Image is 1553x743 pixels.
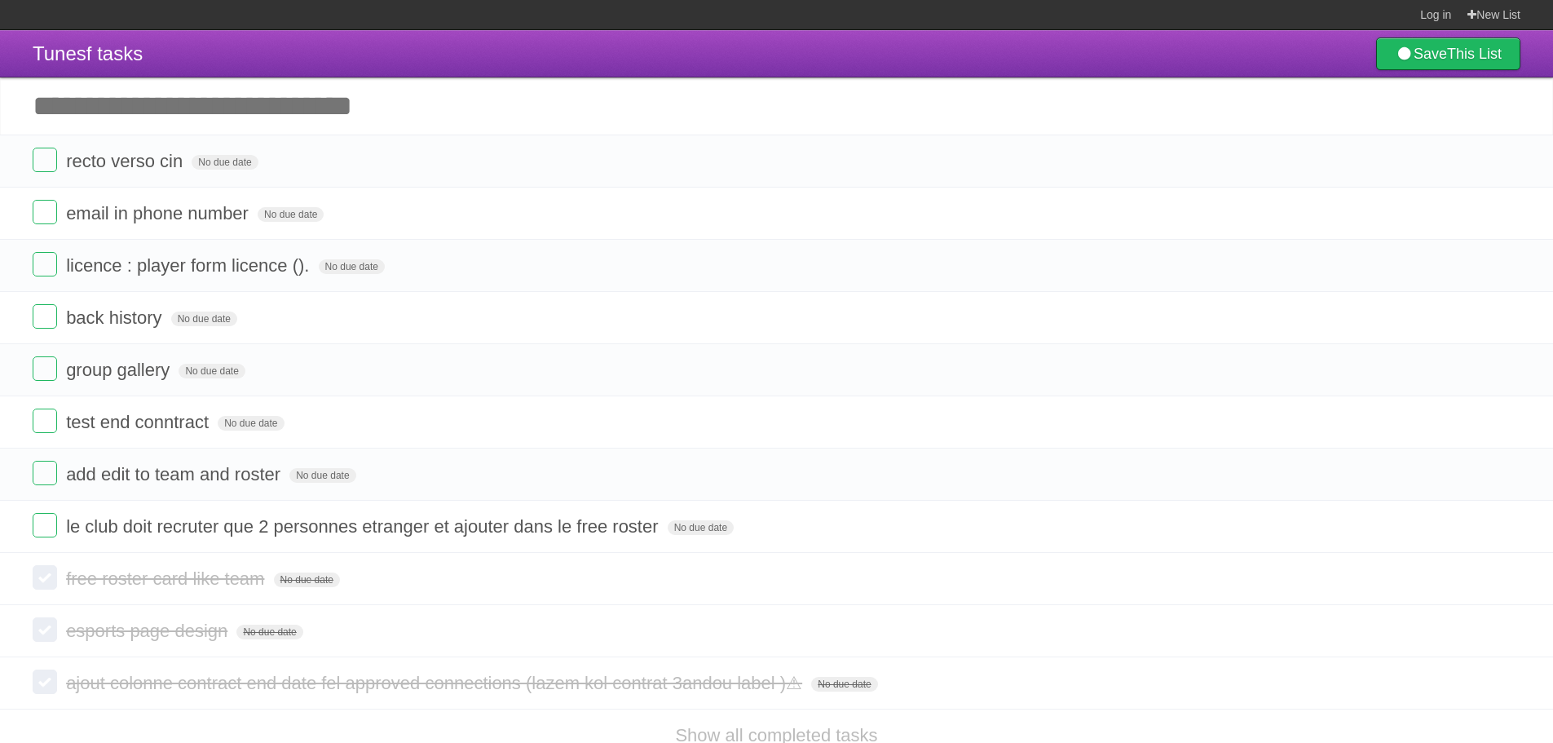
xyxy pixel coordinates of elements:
span: No due date [274,573,340,587]
label: Done [33,670,57,694]
span: No due date [179,364,245,378]
span: Tunesf tasks [33,42,143,64]
label: Done [33,409,57,433]
span: email in phone number [66,203,253,223]
span: ajout colonne contract end date fel approved connections (lazem kol contrat 3andou label )⚠ [66,673,806,693]
label: Done [33,200,57,224]
span: back history [66,307,165,328]
span: No due date [236,625,302,639]
span: No due date [218,416,284,431]
label: Done [33,356,57,381]
label: Done [33,304,57,329]
label: Done [33,513,57,537]
span: licence : player form licence (). [66,255,313,276]
span: No due date [811,677,877,692]
span: free roster card like team [66,568,268,589]
span: le club doit recruter que 2 personnes etranger et ajouter dans le free roster [66,516,662,537]
span: No due date [319,259,385,274]
span: add edit to team and roster [66,464,285,484]
span: No due date [171,312,237,326]
span: No due date [668,520,734,535]
span: No due date [289,468,355,483]
label: Done [33,148,57,172]
span: esports page design [66,621,232,641]
label: Done [33,461,57,485]
label: Done [33,617,57,642]
label: Done [33,565,57,590]
b: This List [1447,46,1502,62]
label: Done [33,252,57,276]
span: group gallery [66,360,174,380]
span: No due date [192,155,258,170]
a: SaveThis List [1376,38,1520,70]
span: test end conntract [66,412,213,432]
span: recto verso cin [66,151,187,171]
span: No due date [258,207,324,222]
